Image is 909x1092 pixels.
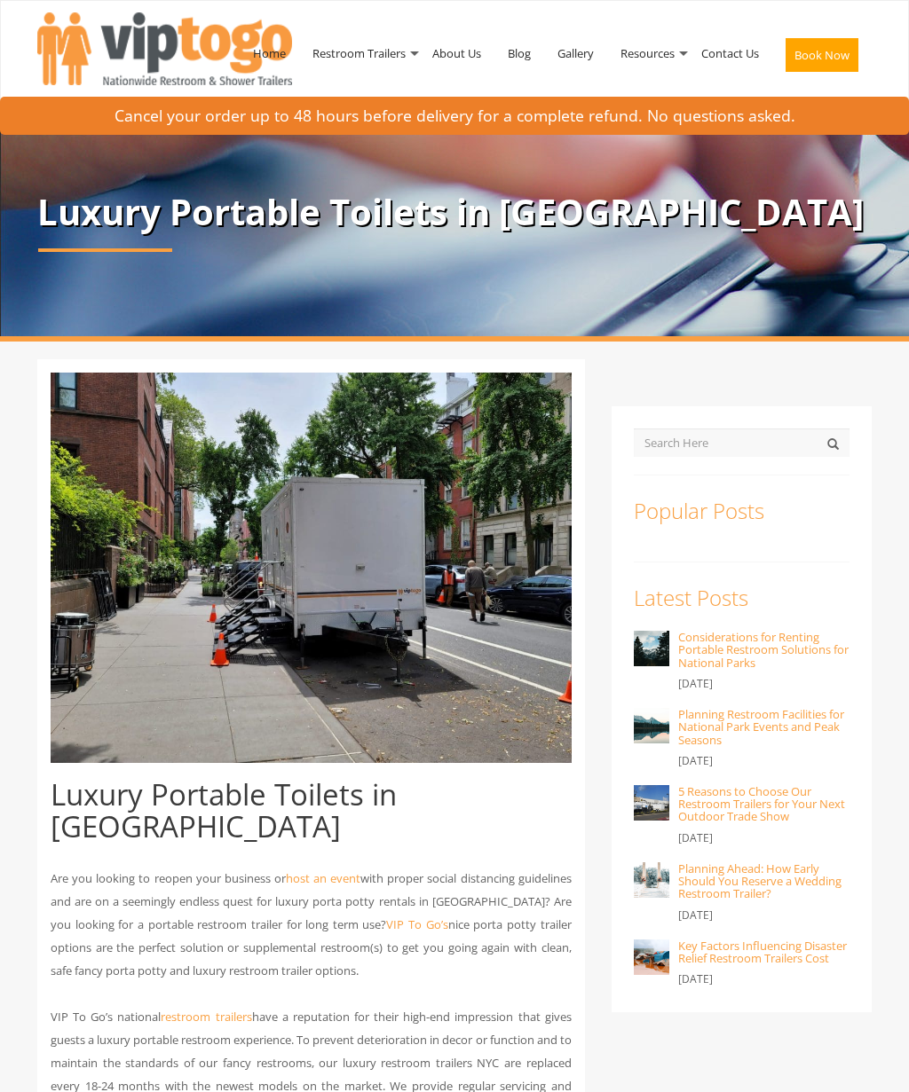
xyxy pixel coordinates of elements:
[678,828,850,849] p: [DATE]
[634,708,669,743] img: Planning Restroom Facilities for National Park Events and Peak Seasons - VIPTOGO
[772,7,872,110] a: Book Now
[386,916,447,932] a: VIP To Go’s
[838,1021,909,1092] button: Live Chat
[286,870,360,886] a: host an event
[161,1009,251,1025] a: restroom trailers
[240,7,299,99] a: Home
[634,862,669,898] img: Planning Ahead: How Early Should You Reserve a Wedding Restroom Trailer? - VIPTOGO
[634,586,850,609] h3: Latest Posts
[688,7,772,99] a: Contact Us
[678,969,850,990] p: [DATE]
[678,750,850,772] p: [DATE]
[634,631,669,666] img: Considerations for Renting Portable Restroom Solutions for National Parks - VIPTOGO
[678,706,844,748] a: Planning Restroom Facilities for National Park Events and Peak Seasons
[634,939,669,975] img: Key Factors Influencing Disaster Relief Restroom Trailers Cost - VIPTOGO
[678,905,850,926] p: [DATE]
[544,7,607,99] a: Gallery
[419,7,494,99] a: About Us
[678,629,849,671] a: Considerations for Renting Portable Restroom Solutions for National Parks
[37,192,872,232] p: Luxury Portable Toilets in [GEOGRAPHIC_DATA]
[678,860,842,902] a: Planning Ahead: How Early Should You Reserve a Wedding Restroom Trailer?
[634,785,669,821] img: 5 Reasons to Choose Our Restroom Trailers for Your Next Outdoor Trade Show - VIPTOGO
[494,7,544,99] a: Blog
[678,938,847,966] a: Key Factors Influencing Disaster Relief Restroom Trailers Cost
[786,38,858,72] button: Book Now
[634,499,850,522] h3: Popular Posts
[37,12,292,85] img: VIPTOGO
[678,783,845,825] a: 5 Reasons to Choose Our Restroom Trailers for Your Next Outdoor Trade Show
[607,7,688,99] a: Resources
[51,373,572,763] img: Luxury portable toilets in NYC
[678,673,850,695] p: [DATE]
[299,7,419,99] a: Restroom Trailers
[634,428,850,457] input: Search Here
[51,779,572,844] h1: Luxury Portable Toilets in [GEOGRAPHIC_DATA]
